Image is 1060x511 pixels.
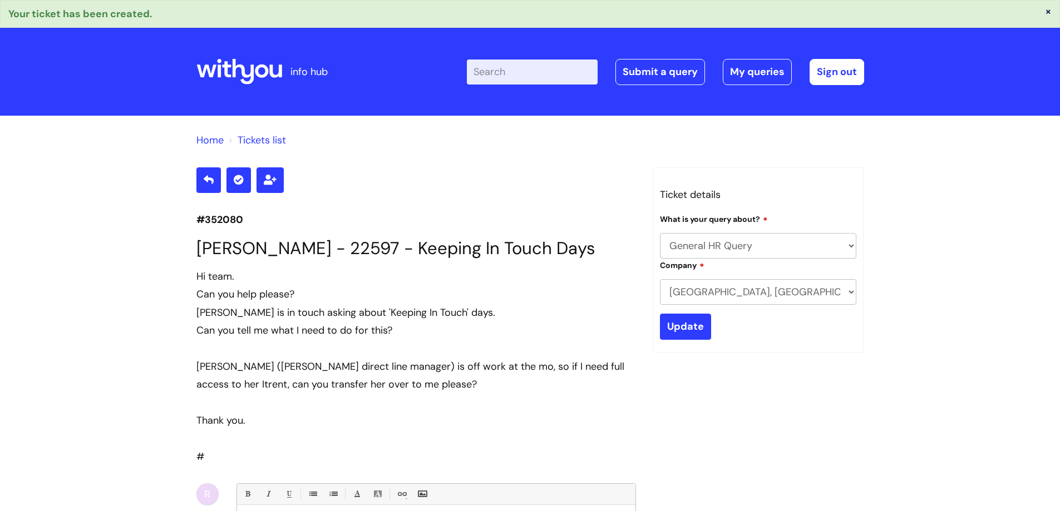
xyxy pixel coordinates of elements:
[196,131,224,149] li: Solution home
[196,133,224,147] a: Home
[290,63,328,81] p: info hub
[196,238,636,259] h1: [PERSON_NAME] - 22597 - Keeping In Touch Days
[723,59,792,85] a: My queries
[415,487,429,501] a: Insert Image...
[196,267,636,465] div: #
[615,59,705,85] a: Submit a query
[660,186,857,204] h3: Ticket details
[196,411,636,429] div: Thank you.
[196,483,219,505] div: R
[395,487,408,501] a: Link
[196,321,636,339] div: Can you tell me what I need to do for this?
[350,487,364,501] a: Font Color
[305,487,319,501] a: • Unordered List (Ctrl-Shift-7)
[1045,6,1052,16] button: ×
[196,358,636,394] div: [PERSON_NAME] ([PERSON_NAME] direct line manager) is off work at the mo, so if I need full access...
[238,133,286,147] a: Tickets list
[261,487,275,501] a: Italic (Ctrl-I)
[196,285,636,303] div: Can you help please?
[196,304,636,321] div: [PERSON_NAME] is in touch asking about 'Keeping In Touch' days.
[240,487,254,501] a: Bold (Ctrl-B)
[282,487,295,501] a: Underline(Ctrl-U)
[196,267,636,285] div: Hi team.
[326,487,340,501] a: 1. Ordered List (Ctrl-Shift-8)
[196,211,636,229] p: #352080
[226,131,286,149] li: Tickets list
[660,213,768,224] label: What is your query about?
[660,314,711,339] input: Update
[810,59,864,85] a: Sign out
[467,59,598,84] input: Search
[467,59,864,85] div: | -
[371,487,384,501] a: Back Color
[660,259,704,270] label: Company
